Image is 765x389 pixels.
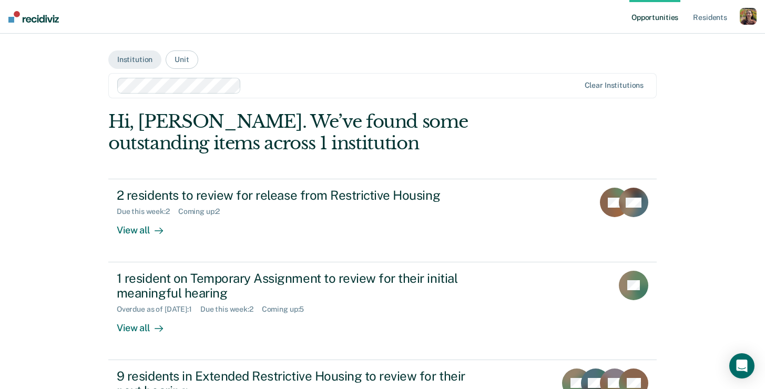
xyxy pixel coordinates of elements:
div: Clear institutions [585,81,644,90]
a: 2 residents to review for release from Restrictive HousingDue this week:2Coming up:2View all [108,179,657,262]
img: Recidiviz [8,11,59,23]
div: 2 residents to review for release from Restrictive Housing [117,188,486,203]
button: Institution [108,50,161,69]
div: Overdue as of [DATE] : 1 [117,305,200,314]
a: 1 resident on Temporary Assignment to review for their initial meaningful hearingOverdue as of [D... [108,262,657,360]
div: 1 resident on Temporary Assignment to review for their initial meaningful hearing [117,271,486,301]
div: Coming up : 5 [262,305,313,314]
div: Due this week : 2 [200,305,262,314]
div: Due this week : 2 [117,207,178,216]
div: View all [117,216,176,237]
div: Open Intercom Messenger [729,353,754,378]
div: Hi, [PERSON_NAME]. We’ve found some outstanding items across 1 institution [108,111,547,154]
div: View all [117,314,176,334]
button: Unit [166,50,198,69]
div: Coming up : 2 [178,207,229,216]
